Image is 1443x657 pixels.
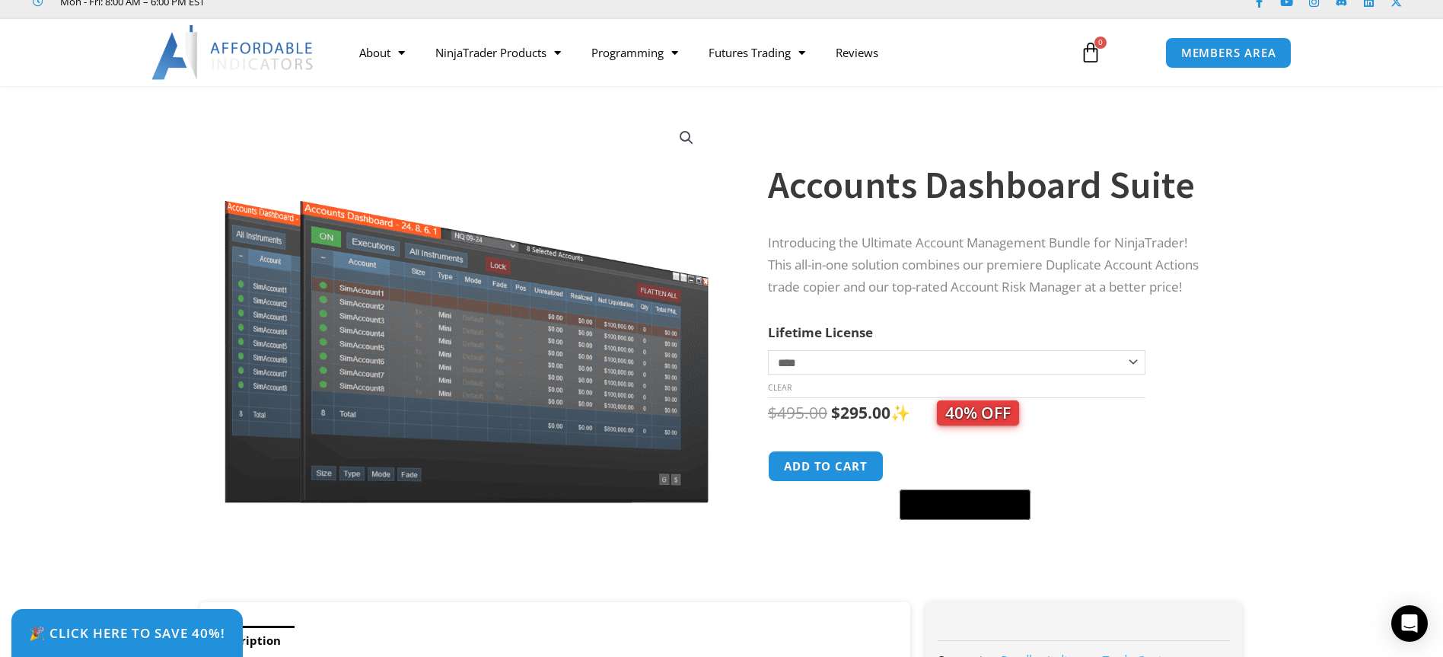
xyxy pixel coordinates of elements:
[937,400,1019,426] span: 40% OFF
[768,529,1212,543] iframe: PayPal Message 1
[344,35,1062,70] nav: Menu
[768,324,873,341] label: Lifetime License
[29,627,225,639] span: 🎉 Click Here to save 40%!
[420,35,576,70] a: NinjaTrader Products
[576,35,693,70] a: Programming
[151,25,315,80] img: LogoAI | Affordable Indicators – NinjaTrader
[673,124,700,151] a: View full-screen image gallery
[11,609,243,657] a: 🎉 Click Here to save 40%!
[1181,47,1276,59] span: MEMBERS AREA
[820,35,894,70] a: Reviews
[768,158,1212,212] h1: Accounts Dashboard Suite
[831,402,840,423] span: $
[1057,30,1124,75] a: 0
[1165,37,1292,69] a: MEMBERS AREA
[693,35,820,70] a: Futures Trading
[768,232,1212,298] p: Introducing the Ultimate Account Management Bundle for NinjaTrader! This all-in-one solution comb...
[768,451,884,482] button: Add to cart
[831,402,890,423] bdi: 295.00
[768,382,792,393] a: Clear options
[1094,37,1107,49] span: 0
[900,490,1030,520] button: Buy with GPay
[1391,605,1428,642] div: Open Intercom Messenger
[890,402,1019,423] span: ✨
[768,402,777,423] span: $
[897,448,1034,485] iframe: Secure express checkout frame
[768,402,827,423] bdi: 495.00
[344,35,420,70] a: About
